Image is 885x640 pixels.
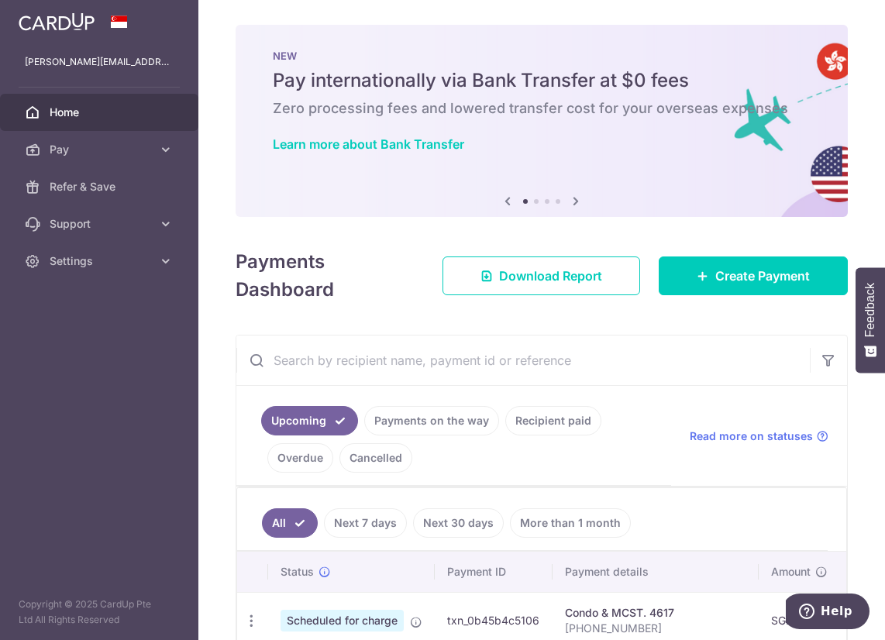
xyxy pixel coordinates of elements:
[565,621,746,636] p: [PHONE_NUMBER]
[50,142,152,157] span: Pay
[442,256,640,295] a: Download Report
[771,564,811,580] span: Amount
[690,428,813,444] span: Read more on statuses
[715,267,810,285] span: Create Payment
[281,564,314,580] span: Status
[236,248,415,304] h4: Payments Dashboard
[324,508,407,538] a: Next 7 days
[273,50,811,62] p: NEW
[364,406,499,435] a: Payments on the way
[273,136,464,152] a: Learn more about Bank Transfer
[19,12,95,31] img: CardUp
[50,216,152,232] span: Support
[553,552,759,592] th: Payment details
[50,179,152,194] span: Refer & Save
[236,25,848,217] img: Bank transfer banner
[856,267,885,373] button: Feedback - Show survey
[863,283,877,337] span: Feedback
[659,256,848,295] a: Create Payment
[267,443,333,473] a: Overdue
[261,406,358,435] a: Upcoming
[50,105,152,120] span: Home
[50,253,152,269] span: Settings
[273,68,811,93] h5: Pay internationally via Bank Transfer at $0 fees
[690,428,828,444] a: Read more on statuses
[413,508,504,538] a: Next 30 days
[786,594,870,632] iframe: Opens a widget where you can find more information
[510,508,631,538] a: More than 1 month
[236,335,810,385] input: Search by recipient name, payment id or reference
[499,267,602,285] span: Download Report
[262,508,318,538] a: All
[281,610,404,631] span: Scheduled for charge
[25,54,174,70] p: [PERSON_NAME][EMAIL_ADDRESS][DOMAIN_NAME]
[273,99,811,118] h6: Zero processing fees and lowered transfer cost for your overseas expenses
[565,605,746,621] div: Condo & MCST. 4617
[505,406,601,435] a: Recipient paid
[435,552,553,592] th: Payment ID
[339,443,412,473] a: Cancelled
